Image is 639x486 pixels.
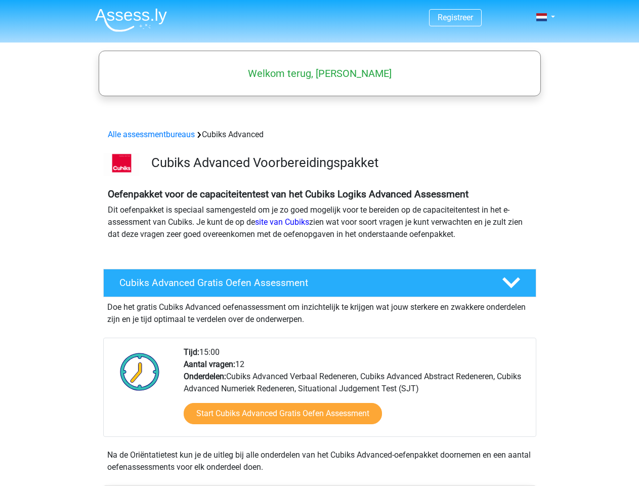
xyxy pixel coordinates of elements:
[176,346,535,436] div: 15:00 12 Cubiks Advanced Verbaal Redeneren, Cubiks Advanced Abstract Redeneren, Cubiks Advanced N...
[108,188,468,200] b: Oefenpakket voor de capaciteitentest van het Cubiks Logiks Advanced Assessment
[99,269,540,297] a: Cubiks Advanced Gratis Oefen Assessment
[104,129,536,141] div: Cubiks Advanced
[119,277,486,289] h4: Cubiks Advanced Gratis Oefen Assessment
[184,372,226,381] b: Onderdelen:
[184,403,382,424] a: Start Cubiks Advanced Gratis Oefen Assessment
[108,204,532,240] p: Dit oefenpakket is speciaal samengesteld om je zo goed mogelijk voor te bereiden op de capaciteit...
[104,67,536,79] h5: Welkom terug, [PERSON_NAME]
[95,8,167,32] img: Assessly
[114,346,165,397] img: Klok
[151,155,528,171] h3: Cubiks Advanced Voorbereidingspakket
[108,130,195,139] a: Alle assessmentbureaus
[255,217,309,227] a: site van Cubiks
[438,13,473,22] a: Registreer
[184,359,235,369] b: Aantal vragen:
[103,297,536,326] div: Doe het gratis Cubiks Advanced oefenassessment om inzichtelijk te krijgen wat jouw sterkere en zw...
[184,347,199,357] b: Tijd:
[103,449,536,473] div: Na de Oriëntatietest kun je de uitleg bij alle onderdelen van het Cubiks Advanced-oefenpakket doo...
[104,153,140,176] img: logo-cubiks-300x193.png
